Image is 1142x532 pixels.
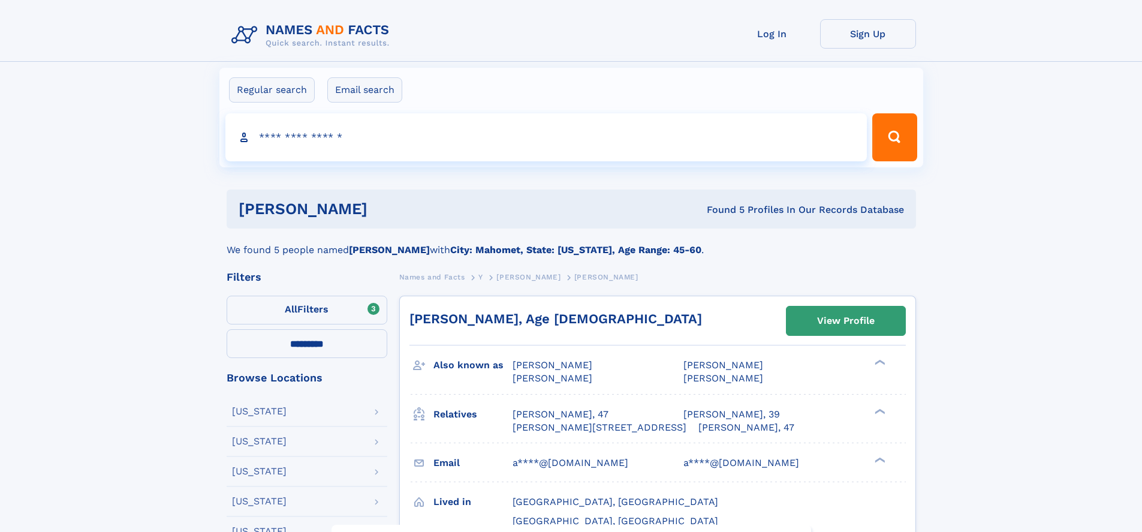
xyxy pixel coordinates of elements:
[872,359,886,366] div: ❯
[229,77,315,103] label: Regular search
[232,497,287,506] div: [US_STATE]
[817,307,875,335] div: View Profile
[698,421,794,434] a: [PERSON_NAME], 47
[478,273,483,281] span: Y
[683,359,763,371] span: [PERSON_NAME]
[232,407,287,416] div: [US_STATE]
[872,407,886,415] div: ❯
[327,77,402,103] label: Email search
[496,269,561,284] a: [PERSON_NAME]
[225,113,867,161] input: search input
[820,19,916,49] a: Sign Up
[513,515,718,527] span: [GEOGRAPHIC_DATA], [GEOGRAPHIC_DATA]
[227,296,387,324] label: Filters
[433,453,513,473] h3: Email
[787,306,905,335] a: View Profile
[227,19,399,52] img: Logo Names and Facts
[683,372,763,384] span: [PERSON_NAME]
[349,244,430,256] b: [PERSON_NAME]
[872,456,886,464] div: ❯
[513,372,592,384] span: [PERSON_NAME]
[513,408,608,421] a: [PERSON_NAME], 47
[513,421,686,434] a: [PERSON_NAME][STREET_ADDRESS]
[537,203,904,217] div: Found 5 Profiles In Our Records Database
[399,269,465,284] a: Names and Facts
[227,372,387,383] div: Browse Locations
[433,492,513,512] h3: Lived in
[496,273,561,281] span: [PERSON_NAME]
[285,303,297,315] span: All
[724,19,820,49] a: Log In
[513,359,592,371] span: [PERSON_NAME]
[232,467,287,476] div: [US_STATE]
[433,404,513,425] h3: Relatives
[232,437,287,446] div: [US_STATE]
[872,113,917,161] button: Search Button
[227,272,387,282] div: Filters
[409,311,702,326] a: [PERSON_NAME], Age [DEMOGRAPHIC_DATA]
[574,273,638,281] span: [PERSON_NAME]
[450,244,701,256] b: City: Mahomet, State: [US_STATE], Age Range: 45-60
[239,202,537,217] h1: [PERSON_NAME]
[433,355,513,375] h3: Also known as
[478,269,483,284] a: Y
[227,229,916,257] div: We found 5 people named with .
[513,496,718,507] span: [GEOGRAPHIC_DATA], [GEOGRAPHIC_DATA]
[683,408,780,421] a: [PERSON_NAME], 39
